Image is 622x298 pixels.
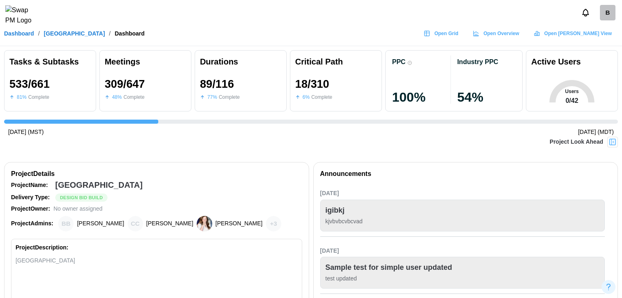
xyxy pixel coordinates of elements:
strong: Project Owner: [11,205,50,212]
div: / [38,31,40,36]
a: Open Overview [469,27,525,40]
div: 533 / 661 [9,78,49,90]
div: Critical Path [295,56,377,68]
div: + 3 [266,216,281,231]
div: Project Look Ahead [550,138,603,147]
span: Open Grid [434,28,458,39]
div: Complete [124,93,144,101]
a: Open Grid [420,27,465,40]
span: Open Overview [483,28,519,39]
div: [PERSON_NAME] [77,219,124,228]
div: Complete [311,93,332,101]
div: B [600,5,615,20]
div: 309 / 647 [105,78,145,90]
div: Durations [200,56,281,68]
div: Meetings [105,56,186,68]
div: Sample test for simple user updated [326,262,452,274]
img: Heather Bemis [197,216,212,231]
div: No owner assigned [54,205,103,213]
a: [GEOGRAPHIC_DATA] [44,31,105,36]
div: Complete [219,93,240,101]
div: igibkj [326,205,345,216]
div: Announcements [320,169,371,179]
div: 89 / 116 [200,78,234,90]
div: Active Users [531,56,581,68]
div: 48 % [112,93,122,101]
span: Open [PERSON_NAME] View [544,28,612,39]
strong: Project Admins: [11,220,53,227]
div: [DATE] (MDT) [578,128,614,137]
div: 54 % [457,91,516,104]
div: Delivery Type: [11,193,52,202]
div: [DATE] [320,247,605,256]
div: 6 % [303,93,310,101]
div: Project Details [11,169,302,179]
button: Notifications [579,6,593,20]
div: kjvbvbcvbcvad [326,217,600,226]
div: Chris Cosenza [128,216,143,231]
a: Dashboard [4,31,34,36]
a: Open [PERSON_NAME] View [530,27,618,40]
span: Design Bid Build [60,194,103,201]
div: 77 % [207,93,217,101]
div: Dashboard [115,31,145,36]
div: PPC [392,58,406,66]
div: [PERSON_NAME] [146,219,193,228]
div: 81 % [17,93,27,101]
div: Project Description: [16,243,68,252]
div: [PERSON_NAME] [216,219,263,228]
div: [GEOGRAPHIC_DATA] [55,179,143,191]
div: 100 % [392,91,451,104]
img: Project Look Ahead Button [609,138,617,146]
div: Project Name: [11,181,52,190]
div: 18 / 310 [295,78,329,90]
img: Swap PM Logo [5,5,38,26]
div: [DATE] [320,189,605,198]
div: Brian Baldwin [58,216,74,231]
div: Industry PPC [457,58,498,66]
div: Tasks & Subtasks [9,56,91,68]
a: billingcheck4 [600,5,615,20]
div: [GEOGRAPHIC_DATA] [16,256,298,265]
div: Complete [28,93,49,101]
div: test updated [326,274,600,283]
div: [DATE] (MST) [8,128,44,137]
div: / [109,31,111,36]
